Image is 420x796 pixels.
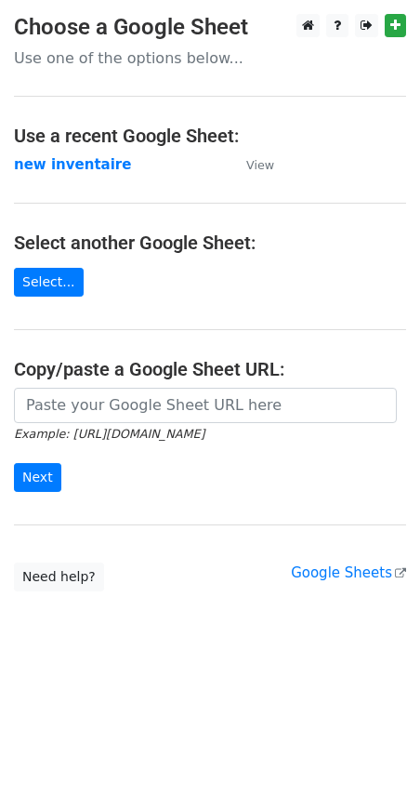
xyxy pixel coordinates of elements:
[14,358,406,380] h4: Copy/paste a Google Sheet URL:
[291,564,406,581] a: Google Sheets
[327,707,420,796] iframe: Chat Widget
[14,268,84,297] a: Select...
[14,156,131,173] a: new inventaire
[14,48,406,68] p: Use one of the options below...
[14,388,397,423] input: Paste your Google Sheet URL here
[14,427,204,441] small: Example: [URL][DOMAIN_NAME]
[327,707,420,796] div: Widget de chat
[14,125,406,147] h4: Use a recent Google Sheet:
[14,232,406,254] h4: Select another Google Sheet:
[14,14,406,41] h3: Choose a Google Sheet
[14,563,104,591] a: Need help?
[246,158,274,172] small: View
[14,463,61,492] input: Next
[228,156,274,173] a: View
